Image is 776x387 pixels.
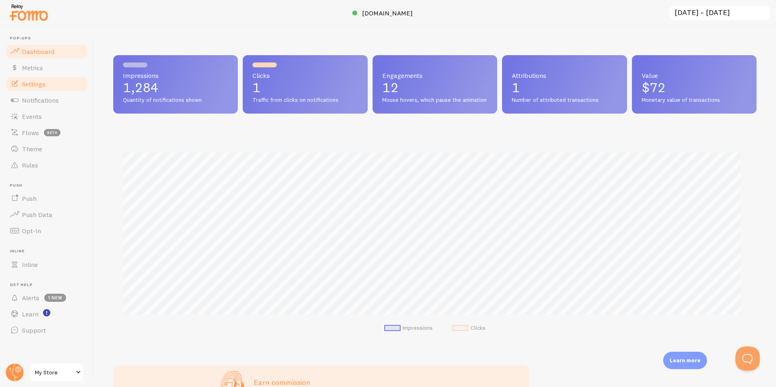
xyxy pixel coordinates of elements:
[22,145,42,153] span: Theme
[5,141,88,157] a: Theme
[22,227,41,235] span: Opt-In
[5,76,88,92] a: Settings
[512,72,617,79] span: Attributions
[452,325,485,332] li: Clicks
[123,81,228,94] p: 1,284
[254,378,426,387] h3: Earn commission
[22,129,39,137] span: Flows
[44,294,66,302] span: 1 new
[252,81,358,94] p: 1
[10,36,88,41] span: Pop-ups
[5,125,88,141] a: Flows beta
[22,294,39,302] span: Alerts
[22,310,39,318] span: Learn
[22,112,42,120] span: Events
[35,368,73,377] span: My Store
[5,290,88,306] a: Alerts 1 new
[663,352,707,369] div: Learn more
[22,96,59,104] span: Notifications
[5,306,88,322] a: Learn
[29,363,84,382] a: My Store
[123,72,228,79] span: Impressions
[5,206,88,223] a: Push Data
[5,108,88,125] a: Events
[382,81,487,94] p: 12
[252,97,358,104] span: Traffic from clicks on notifications
[22,194,37,202] span: Push
[22,80,45,88] span: Settings
[5,157,88,173] a: Rules
[382,72,487,79] span: Engagements
[22,211,52,219] span: Push Data
[384,325,433,332] li: Impressions
[22,161,38,169] span: Rules
[10,183,88,188] span: Push
[670,357,701,364] p: Learn more
[9,2,49,23] img: fomo-relay-logo-orange.svg
[5,256,88,273] a: Inline
[43,309,50,316] svg: <p>Watch New Feature Tutorials!</p>
[22,260,38,269] span: Inline
[22,326,46,334] span: Support
[44,129,60,136] span: beta
[642,97,747,104] span: Monetary value of transactions
[5,43,88,60] a: Dashboard
[5,322,88,338] a: Support
[512,81,617,94] p: 1
[382,97,487,104] span: Mouse hovers, which pause the animation
[5,60,88,76] a: Metrics
[22,64,43,72] span: Metrics
[10,249,88,254] span: Inline
[252,72,358,79] span: Clicks
[735,346,760,371] iframe: Help Scout Beacon - Open
[642,72,747,79] span: Value
[10,282,88,288] span: Get Help
[5,223,88,239] a: Opt-In
[5,190,88,206] a: Push
[123,97,228,104] span: Quantity of notifications shown
[642,80,666,95] span: $72
[512,97,617,104] span: Number of attributed transactions
[5,92,88,108] a: Notifications
[22,47,54,56] span: Dashboard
